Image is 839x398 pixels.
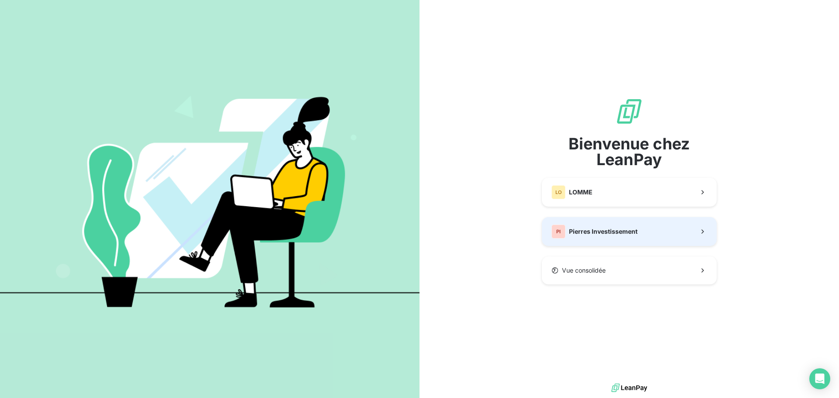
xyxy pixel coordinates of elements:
span: LOMME [569,188,593,197]
div: LO [551,185,565,199]
button: PIPierres Investissement [542,217,717,246]
div: PI [551,225,565,239]
span: Vue consolidée [562,266,606,275]
div: Open Intercom Messenger [809,368,830,389]
img: logo sigle [615,97,643,125]
span: Bienvenue chez LeanPay [542,136,717,167]
img: logo [611,381,647,395]
button: LOLOMME [542,178,717,207]
button: Vue consolidée [542,256,717,284]
span: Pierres Investissement [569,227,638,236]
